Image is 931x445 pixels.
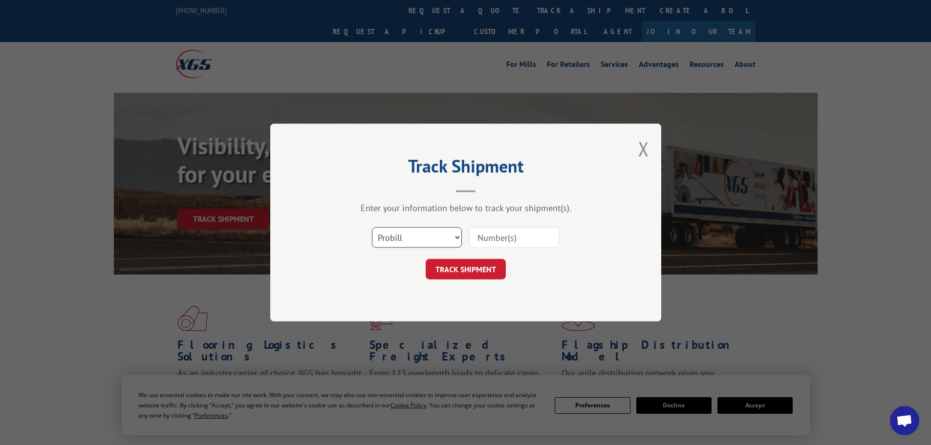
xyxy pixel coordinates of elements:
[469,227,559,248] input: Number(s)
[890,406,919,435] a: Open chat
[319,202,612,213] div: Enter your information below to track your shipment(s).
[426,259,506,279] button: TRACK SHIPMENT
[319,159,612,178] h2: Track Shipment
[638,136,649,162] button: Close modal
